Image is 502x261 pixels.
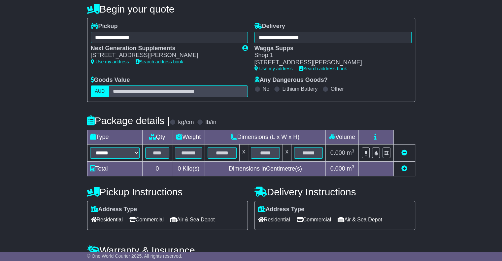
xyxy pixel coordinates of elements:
a: Search address book [136,59,183,64]
span: Air & Sea Depot [170,214,215,225]
a: Use my address [254,66,293,71]
label: AUD [91,85,109,97]
div: [STREET_ADDRESS][PERSON_NAME] [91,52,236,59]
span: m [347,149,354,156]
td: Qty [142,130,172,144]
div: Shop 1 [254,52,405,59]
label: Lithium Battery [282,86,318,92]
a: Search address book [299,66,347,71]
span: Air & Sea Depot [338,214,382,225]
td: Weight [172,130,205,144]
a: Add new item [401,165,407,172]
div: [STREET_ADDRESS][PERSON_NAME] [254,59,405,66]
td: Volume [326,130,359,144]
label: Any Dangerous Goods? [254,77,328,84]
div: Next Generation Supplements [91,45,236,52]
span: Residential [258,214,290,225]
label: Pickup [91,23,118,30]
span: 0 [178,165,181,172]
td: Dimensions (L x W x H) [205,130,326,144]
td: Dimensions in Centimetre(s) [205,161,326,176]
div: Wagga Supps [254,45,405,52]
td: Kilo(s) [172,161,205,176]
span: m [347,165,354,172]
h4: Begin your quote [87,4,415,15]
span: Residential [91,214,123,225]
label: Delivery [254,23,285,30]
td: Total [87,161,142,176]
span: 0.000 [330,149,345,156]
h4: Warranty & Insurance [87,245,415,256]
h4: Delivery Instructions [254,186,415,197]
sup: 3 [352,164,354,169]
span: 0.000 [330,165,345,172]
a: Remove this item [401,149,407,156]
span: © One World Courier 2025. All rights reserved. [87,253,183,259]
label: kg/cm [178,119,194,126]
td: x [239,144,248,161]
a: Use my address [91,59,129,64]
sup: 3 [352,148,354,153]
td: 0 [142,161,172,176]
h4: Pickup Instructions [87,186,248,197]
span: Commercial [129,214,164,225]
label: Goods Value [91,77,130,84]
label: Address Type [91,206,137,213]
span: Commercial [297,214,331,225]
td: x [283,144,291,161]
label: lb/in [205,119,216,126]
h4: Package details | [87,115,170,126]
label: No [263,86,269,92]
label: Address Type [258,206,305,213]
td: Type [87,130,142,144]
label: Other [331,86,344,92]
